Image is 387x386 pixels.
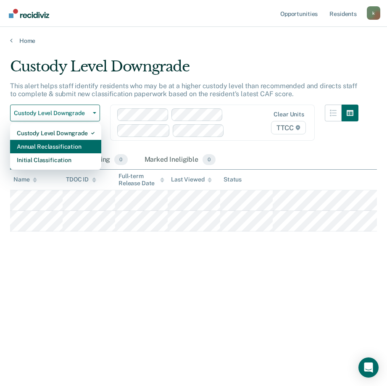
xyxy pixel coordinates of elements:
span: Custody Level Downgrade [14,110,90,117]
span: TTCC [271,121,306,134]
span: 0 [114,154,127,165]
img: Recidiviz [9,9,49,18]
div: Clear units [274,111,304,118]
div: TDOC ID [66,176,96,183]
div: k [367,6,380,20]
div: Custody Level Downgrade [17,126,95,140]
p: This alert helps staff identify residents who may be at a higher custody level than recommended a... [10,82,357,98]
div: Status [224,176,242,183]
div: Name [13,176,37,183]
button: Profile dropdown button [367,6,380,20]
div: Last Viewed [171,176,212,183]
div: Full-term Release Date [118,173,164,187]
div: Marked Ineligible0 [143,151,218,169]
div: Pending0 [83,151,129,169]
div: Initial Classification [17,153,95,167]
button: Custody Level Downgrade [10,105,100,121]
div: Open Intercom Messenger [358,357,379,378]
div: Annual Reclassification [17,140,95,153]
span: 0 [203,154,216,165]
div: Custody Level Downgrade [10,58,358,82]
a: Home [10,37,377,45]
